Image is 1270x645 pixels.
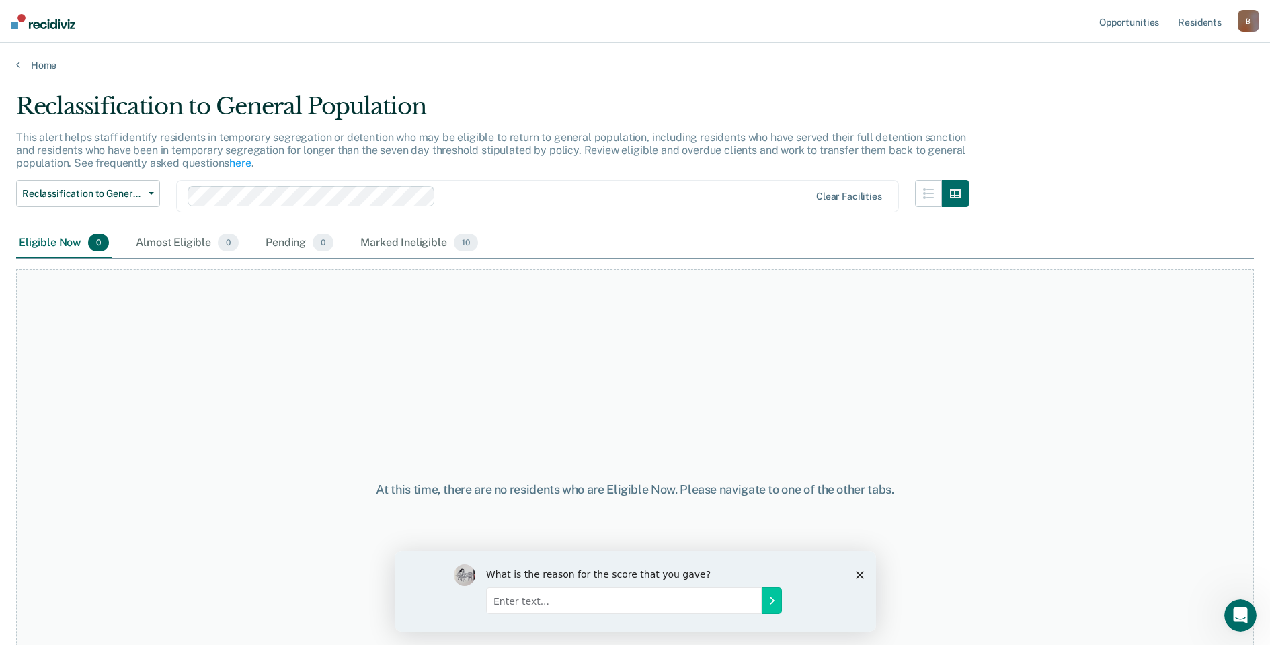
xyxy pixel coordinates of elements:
[454,234,478,251] span: 10
[816,191,882,202] div: Clear facilities
[229,157,251,169] a: here
[22,188,143,200] span: Reclassification to General Population
[11,14,75,29] img: Recidiviz
[16,93,969,131] div: Reclassification to General Population
[313,234,333,251] span: 0
[16,131,966,169] p: This alert helps staff identify residents in temporary segregation or detention who may be eligib...
[358,228,480,258] div: Marked Ineligible10
[395,551,876,632] iframe: Survey by Kim from Recidiviz
[16,59,1254,71] a: Home
[16,180,160,207] button: Reclassification to General Population
[133,228,241,258] div: Almost Eligible0
[1238,10,1259,32] button: B
[263,228,336,258] div: Pending0
[88,234,109,251] span: 0
[16,228,112,258] div: Eligible Now0
[218,234,239,251] span: 0
[1224,599,1257,632] iframe: Intercom live chat
[326,482,945,497] div: At this time, there are no residents who are Eligible Now. Please navigate to one of the other tabs.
